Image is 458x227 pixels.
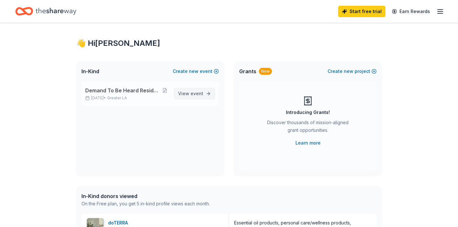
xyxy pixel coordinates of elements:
span: In-Kind [81,67,99,75]
span: Greater LA [107,96,127,101]
button: Createnewevent [173,67,219,75]
a: Home [15,4,76,19]
div: Discover thousands of mission-aligned grant opportunities. [265,119,351,137]
span: new [189,67,198,75]
div: 👋 Hi [PERSON_NAME] [76,38,382,48]
div: Introducing Grants! [286,109,330,116]
span: new [344,67,353,75]
div: doTERRA [108,219,130,227]
span: View [178,90,203,97]
a: View event [174,88,215,99]
div: On the Free plan, you get 5 in-kind profile views each month. [81,200,210,208]
a: Learn more [295,139,321,147]
span: Grants [239,67,256,75]
div: New [259,68,272,75]
p: [DATE] • [85,96,169,101]
button: Createnewproject [328,67,377,75]
span: event [191,91,203,96]
span: Demand To Be Heard Residency Silent Auction [85,87,161,94]
a: Start free trial [338,6,385,17]
a: Earn Rewards [388,6,434,17]
div: In-Kind donors viewed [81,192,210,200]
